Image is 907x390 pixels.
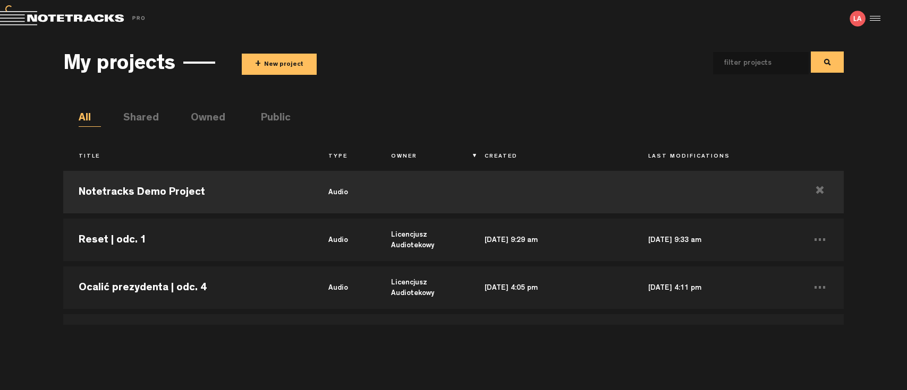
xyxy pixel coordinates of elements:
[633,311,796,359] td: [DATE] 4:15 pm
[63,148,313,166] th: Title
[796,216,843,264] td: ...
[376,216,469,264] td: Licencjusz Audiotekowy
[63,54,175,77] h3: My projects
[376,148,469,166] th: Owner
[376,264,469,311] td: Licencjusz Audiotekowy
[242,54,317,75] button: +New project
[469,216,633,264] td: [DATE] 9:29 am
[191,111,213,127] li: Owned
[255,58,261,71] span: +
[313,168,375,216] td: audio
[63,264,313,311] td: Ocalić prezydenta | odc. 4
[79,111,101,127] li: All
[796,264,843,311] td: ...
[850,11,866,27] img: letters
[63,168,313,216] td: Notetracks Demo Project
[313,216,375,264] td: audio
[261,111,283,127] li: Public
[313,148,375,166] th: Type
[376,311,469,359] td: Licencjusz Audiotekowy
[469,148,633,166] th: Created
[123,111,146,127] li: Shared
[796,311,843,359] td: ...
[633,264,796,311] td: [DATE] 4:11 pm
[313,264,375,311] td: audio
[633,216,796,264] td: [DATE] 9:33 am
[713,52,792,74] input: filter projects
[63,311,313,359] td: Ocalić prezydenta odc. 1 poprawiony
[63,216,313,264] td: Reset | odc. 1
[469,264,633,311] td: [DATE] 4:05 pm
[633,148,796,166] th: Last Modifications
[469,311,633,359] td: [DATE] 1:51 pm
[313,311,375,359] td: audio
